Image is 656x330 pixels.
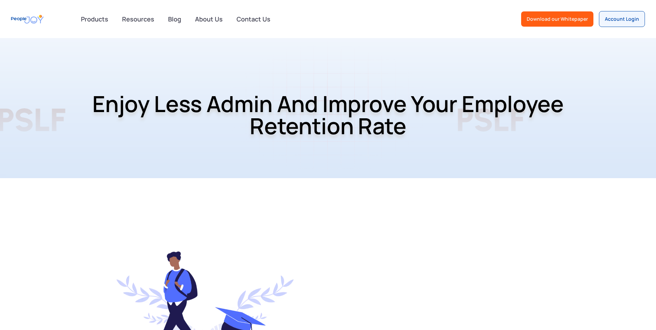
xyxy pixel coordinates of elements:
[72,75,584,155] h1: Enjoy Less Admin and Improve Your Employee Retention Rate
[521,11,593,27] a: Download our Whitepaper
[191,11,227,27] a: About Us
[11,11,44,27] a: home
[605,16,639,22] div: Account Login
[527,16,588,22] div: Download our Whitepaper
[599,11,645,27] a: Account Login
[118,11,158,27] a: Resources
[77,12,112,26] div: Products
[164,11,185,27] a: Blog
[232,11,275,27] a: Contact Us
